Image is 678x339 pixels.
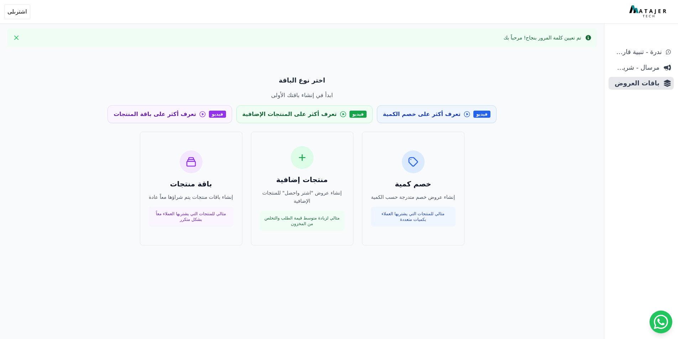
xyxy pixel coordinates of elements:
span: مرسال - شريط دعاية [611,63,659,73]
span: تعرف أكثر على باقة المنتجات [114,110,196,118]
button: Close [11,32,22,43]
span: تعرف أكثر على المنتجات الإضافية [242,110,337,118]
p: مثالي لزيادة متوسط قيمة الطلب والتخلص من المخزون [264,215,340,227]
p: إنشاء عروض خصم متدرجة حسب الكمية [371,193,456,201]
span: ندرة - تنبية قارب علي النفاذ [611,47,662,57]
p: إنشاء باقات منتجات يتم شراؤها معاً عادة [149,193,233,201]
span: فيديو [209,111,226,118]
span: باقات العروض [611,78,659,88]
img: MatajerTech Logo [629,5,668,18]
span: اشترىلى [7,7,27,16]
h3: منتجات إضافية [260,175,345,185]
a: فيديو تعرف أكثر على خصم الكمية [377,105,496,123]
p: اختر نوع الباقة [66,75,538,85]
p: إنشاء عروض "اشتر واحصل" للمنتجات الإضافية [260,189,345,205]
span: فيديو [349,111,367,118]
p: مثالي للمنتجات التي يشتريها العملاء معاً بشكل متكرر [153,211,229,222]
div: تم تعيين كلمة المرور بنجاح! مرحباً بك [504,34,581,41]
button: اشترىلى [4,4,30,19]
span: فيديو [473,111,490,118]
span: تعرف أكثر على خصم الكمية [383,110,461,118]
a: فيديو تعرف أكثر على المنتجات الإضافية [236,105,373,123]
h3: باقة منتجات [149,179,233,189]
a: فيديو تعرف أكثر على باقة المنتجات [107,105,232,123]
p: ابدأ في إنشاء باقتك الأولى [66,91,538,100]
h3: خصم كمية [371,179,456,189]
p: مثالي للمنتجات التي يشتريها العملاء بكميات متعددة [375,211,451,222]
